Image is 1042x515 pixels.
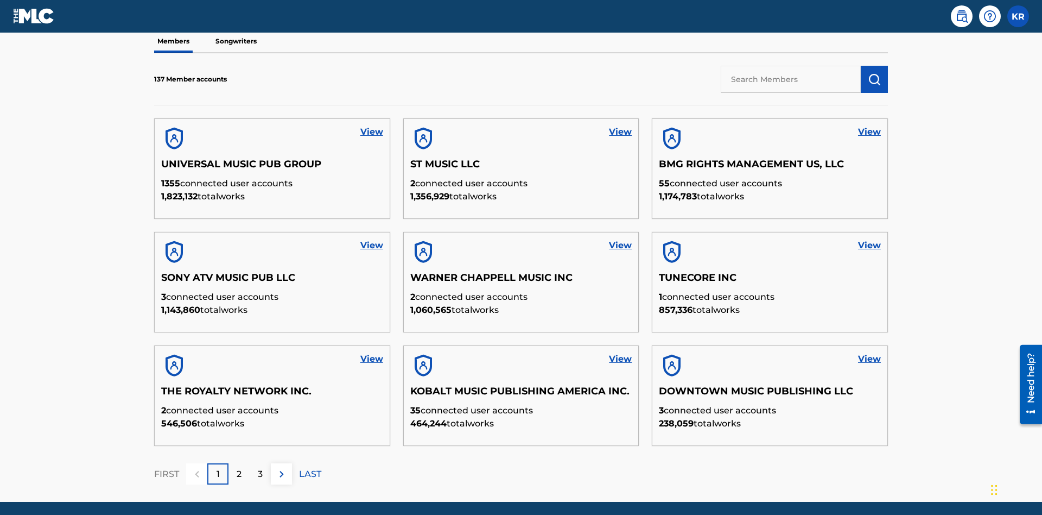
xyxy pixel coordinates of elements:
h5: TUNECORE INC [659,272,881,291]
span: 238,059 [659,418,694,429]
p: total works [410,304,632,317]
p: connected user accounts [410,404,632,417]
p: connected user accounts [161,404,383,417]
span: 2 [410,292,415,302]
p: total works [161,304,383,317]
p: FIRST [154,468,179,481]
span: 3 [659,405,664,416]
iframe: Resource Center [1012,341,1042,430]
h5: WARNER CHAPPELL MUSIC INC [410,272,632,291]
a: View [858,353,881,366]
div: User Menu [1007,5,1029,27]
a: View [609,239,632,252]
a: View [360,353,383,366]
p: total works [161,417,383,430]
img: account [659,125,685,152]
p: total works [161,190,383,203]
a: View [858,125,881,139]
p: connected user accounts [161,177,383,190]
h5: SONY ATV MUSIC PUB LLC [161,272,383,291]
a: View [609,125,632,139]
p: connected user accounts [161,291,383,304]
h5: THE ROYALTY NETWORK INC. [161,385,383,404]
p: 137 Member accounts [154,74,227,84]
p: connected user accounts [659,177,881,190]
span: 546,506 [161,418,197,429]
h5: UNIVERSAL MUSIC PUB GROUP [161,158,383,177]
img: account [659,353,685,379]
span: 55 [659,178,670,189]
p: total works [410,417,632,430]
p: connected user accounts [410,291,632,304]
span: 1355 [161,178,180,189]
a: View [360,239,383,252]
a: View [609,353,632,366]
p: Members [154,30,193,53]
h5: KOBALT MUSIC PUBLISHING AMERICA INC. [410,385,632,404]
span: 1 [659,292,662,302]
img: account [161,239,187,265]
p: total works [659,190,881,203]
p: 2 [237,468,242,481]
span: 1,174,783 [659,191,697,202]
a: View [360,125,383,139]
p: total works [659,304,881,317]
h5: BMG RIGHTS MANAGEMENT US, LLC [659,158,881,177]
span: 35 [410,405,421,416]
img: help [983,10,996,23]
span: 2 [410,178,415,189]
img: search [955,10,968,23]
img: MLC Logo [13,8,55,24]
p: total works [659,417,881,430]
p: connected user accounts [659,291,881,304]
a: Public Search [951,5,973,27]
img: account [410,353,436,379]
img: right [275,468,288,481]
p: connected user accounts [659,404,881,417]
span: 3 [161,292,166,302]
img: account [659,239,685,265]
p: 3 [258,468,263,481]
span: 1,823,132 [161,191,198,202]
a: View [858,239,881,252]
h5: DOWNTOWN MUSIC PUBLISHING LLC [659,385,881,404]
img: account [161,125,187,152]
iframe: Chat Widget [988,463,1042,515]
img: account [410,239,436,265]
span: 464,244 [410,418,447,429]
p: LAST [299,468,321,481]
span: 1,143,860 [161,305,200,315]
img: Search Works [868,73,881,86]
span: 1,356,929 [410,191,449,202]
img: account [161,353,187,379]
p: connected user accounts [410,177,632,190]
div: Drag [991,474,997,506]
div: Help [979,5,1001,27]
h5: ST MUSIC LLC [410,158,632,177]
span: 1,060,565 [410,305,452,315]
span: 2 [161,405,166,416]
span: 857,336 [659,305,692,315]
p: Songwriters [212,30,260,53]
p: total works [410,190,632,203]
p: 1 [217,468,220,481]
img: account [410,125,436,152]
input: Search Members [721,66,861,93]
